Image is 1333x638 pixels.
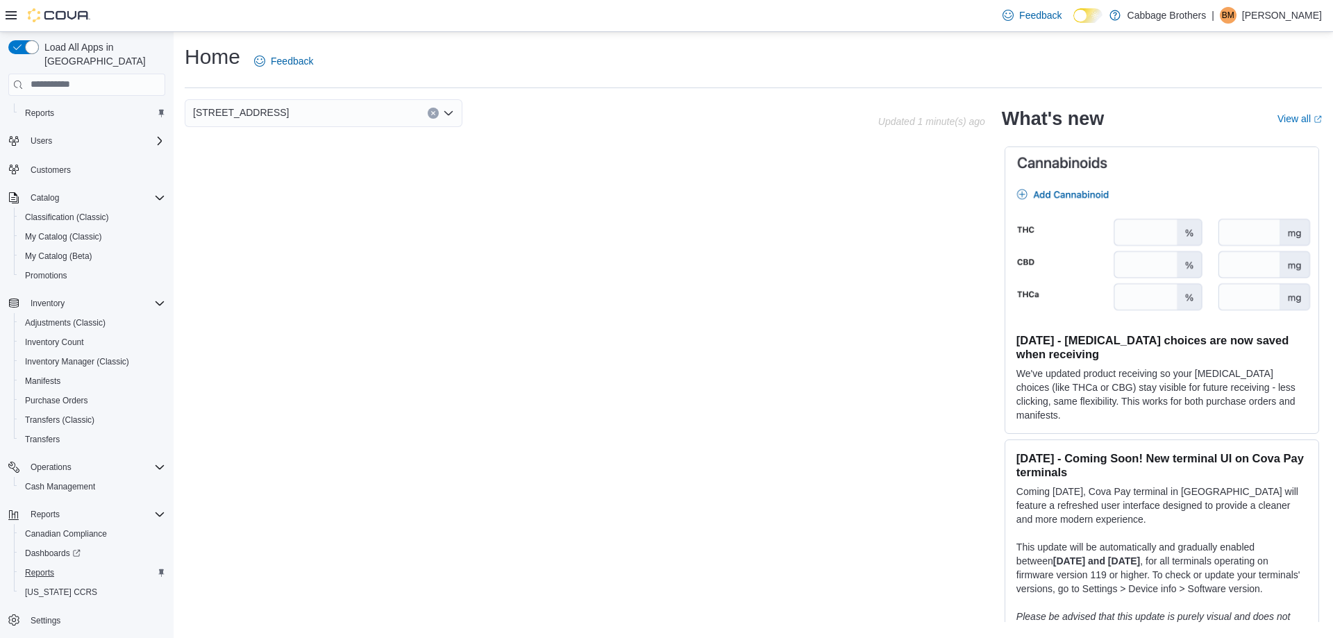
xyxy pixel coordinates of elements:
[19,353,165,370] span: Inventory Manager (Classic)
[25,295,70,312] button: Inventory
[25,295,165,312] span: Inventory
[14,391,171,410] button: Purchase Orders
[19,248,98,265] a: My Catalog (Beta)
[19,431,65,448] a: Transfers
[25,612,66,629] a: Settings
[19,545,86,562] a: Dashboards
[19,392,94,409] a: Purchase Orders
[25,133,58,149] button: Users
[3,610,171,630] button: Settings
[25,376,60,387] span: Manifests
[14,227,171,246] button: My Catalog (Classic)
[1016,367,1307,422] p: We've updated product receiving so your [MEDICAL_DATA] choices (like THCa or CBG) stay visible fo...
[25,160,165,178] span: Customers
[1019,8,1062,22] span: Feedback
[14,208,171,227] button: Classification (Classic)
[1220,7,1236,24] div: Brooklyn McMillan
[14,410,171,430] button: Transfers (Classic)
[25,481,95,492] span: Cash Management
[19,105,60,121] a: Reports
[25,356,129,367] span: Inventory Manager (Classic)
[14,333,171,352] button: Inventory Count
[31,462,72,473] span: Operations
[19,545,165,562] span: Dashboards
[25,548,81,559] span: Dashboards
[3,159,171,179] button: Customers
[1016,611,1291,636] em: Please be advised that this update is purely visual and does not impact payment functionality.
[25,251,92,262] span: My Catalog (Beta)
[19,267,73,284] a: Promotions
[25,317,106,328] span: Adjustments (Classic)
[19,412,100,428] a: Transfers (Classic)
[19,228,108,245] a: My Catalog (Classic)
[25,231,102,242] span: My Catalog (Classic)
[25,434,60,445] span: Transfers
[14,371,171,391] button: Manifests
[1053,555,1140,566] strong: [DATE] and [DATE]
[19,373,165,389] span: Manifests
[25,587,97,598] span: [US_STATE] CCRS
[14,430,171,449] button: Transfers
[31,135,52,146] span: Users
[19,105,165,121] span: Reports
[1314,115,1322,124] svg: External link
[25,567,54,578] span: Reports
[19,412,165,428] span: Transfers (Classic)
[249,47,319,75] a: Feedback
[31,615,60,626] span: Settings
[19,478,101,495] a: Cash Management
[19,564,60,581] a: Reports
[19,431,165,448] span: Transfers
[3,294,171,313] button: Inventory
[1016,485,1307,526] p: Coming [DATE], Cova Pay terminal in [GEOGRAPHIC_DATA] will feature a refreshed user interface des...
[1277,113,1322,124] a: View allExternal link
[3,457,171,477] button: Operations
[878,116,985,127] p: Updated 1 minute(s) ago
[25,528,107,539] span: Canadian Compliance
[19,314,165,331] span: Adjustments (Classic)
[19,209,115,226] a: Classification (Classic)
[14,266,171,285] button: Promotions
[19,478,165,495] span: Cash Management
[14,352,171,371] button: Inventory Manager (Classic)
[25,395,88,406] span: Purchase Orders
[19,392,165,409] span: Purchase Orders
[25,337,84,348] span: Inventory Count
[14,246,171,266] button: My Catalog (Beta)
[193,104,289,121] span: [STREET_ADDRESS]
[25,108,54,119] span: Reports
[31,165,71,176] span: Customers
[19,526,112,542] a: Canadian Compliance
[1016,540,1307,596] p: This update will be automatically and gradually enabled between , for all terminals operating on ...
[1242,7,1322,24] p: [PERSON_NAME]
[19,584,103,601] a: [US_STATE] CCRS
[19,526,165,542] span: Canadian Compliance
[1212,7,1214,24] p: |
[3,188,171,208] button: Catalog
[25,459,165,476] span: Operations
[25,459,77,476] button: Operations
[25,612,165,629] span: Settings
[31,509,60,520] span: Reports
[19,248,165,265] span: My Catalog (Beta)
[14,563,171,582] button: Reports
[19,584,165,601] span: Washington CCRS
[443,108,454,119] button: Open list of options
[3,505,171,524] button: Reports
[25,212,109,223] span: Classification (Classic)
[19,334,90,351] a: Inventory Count
[1002,108,1104,130] h2: What's new
[31,192,59,203] span: Catalog
[25,506,65,523] button: Reports
[185,43,240,71] h1: Home
[19,267,165,284] span: Promotions
[19,314,111,331] a: Adjustments (Classic)
[14,524,171,544] button: Canadian Compliance
[14,313,171,333] button: Adjustments (Classic)
[25,190,65,206] button: Catalog
[1016,333,1307,361] h3: [DATE] - [MEDICAL_DATA] choices are now saved when receiving
[1073,8,1103,23] input: Dark Mode
[997,1,1067,29] a: Feedback
[271,54,313,68] span: Feedback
